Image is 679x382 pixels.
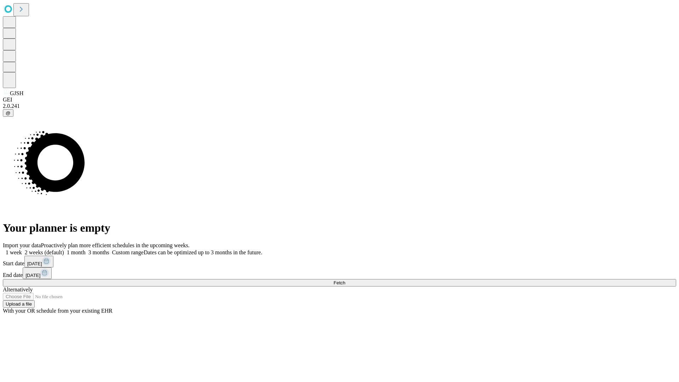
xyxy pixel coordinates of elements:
span: 3 months [88,249,109,255]
button: Fetch [3,279,676,286]
div: Start date [3,256,676,267]
span: 2 weeks (default) [25,249,64,255]
span: Dates can be optimized up to 3 months in the future. [144,249,262,255]
div: GEI [3,97,676,103]
span: Proactively plan more efficient schedules in the upcoming weeks. [41,242,190,248]
h1: Your planner is empty [3,221,676,235]
span: 1 week [6,249,22,255]
span: [DATE] [27,261,42,266]
span: Custom range [112,249,144,255]
button: Upload a file [3,300,35,308]
span: Alternatively [3,286,33,293]
button: [DATE] [23,267,52,279]
span: GJSH [10,90,23,96]
div: 2.0.241 [3,103,676,109]
button: @ [3,109,13,117]
span: [DATE] [25,273,40,278]
span: @ [6,110,11,116]
span: With your OR schedule from your existing EHR [3,308,112,314]
span: Import your data [3,242,41,248]
span: Fetch [333,280,345,285]
div: End date [3,267,676,279]
span: 1 month [67,249,86,255]
button: [DATE] [24,256,53,267]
